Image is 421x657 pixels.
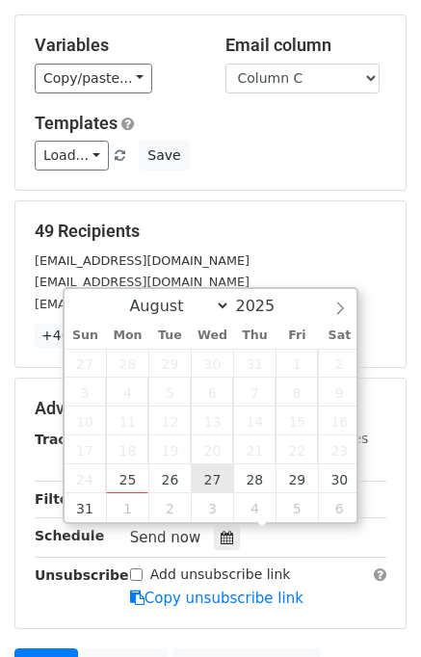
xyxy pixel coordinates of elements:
[35,432,99,447] strong: Tracking
[318,329,360,342] span: Sat
[148,407,191,435] span: August 12, 2025
[65,435,107,464] span: August 17, 2025
[35,491,84,507] strong: Filters
[65,329,107,342] span: Sun
[233,407,276,435] span: August 14, 2025
[191,329,233,342] span: Wed
[130,529,201,546] span: Send now
[150,565,291,585] label: Add unsubscribe link
[148,378,191,407] span: August 5, 2025
[35,35,197,56] h5: Variables
[65,378,107,407] span: August 3, 2025
[35,324,116,348] a: +46 more
[35,253,250,268] small: [EMAIL_ADDRESS][DOMAIN_NAME]
[233,329,276,342] span: Thu
[65,349,107,378] span: July 27, 2025
[325,565,421,657] iframe: Chat Widget
[276,349,318,378] span: August 1, 2025
[233,378,276,407] span: August 7, 2025
[106,493,148,522] span: September 1, 2025
[35,297,250,311] small: [EMAIL_ADDRESS][DOMAIN_NAME]
[35,398,386,419] h5: Advanced
[35,64,152,93] a: Copy/paste...
[191,464,233,493] span: August 27, 2025
[318,464,360,493] span: August 30, 2025
[106,349,148,378] span: July 28, 2025
[233,349,276,378] span: July 31, 2025
[106,378,148,407] span: August 4, 2025
[139,141,189,171] button: Save
[276,378,318,407] span: August 8, 2025
[318,435,360,464] span: August 23, 2025
[35,567,129,583] strong: Unsubscribe
[35,113,118,133] a: Templates
[318,349,360,378] span: August 2, 2025
[191,378,233,407] span: August 6, 2025
[191,349,233,378] span: July 30, 2025
[233,493,276,522] span: September 4, 2025
[106,329,148,342] span: Mon
[230,297,300,315] input: Year
[191,493,233,522] span: September 3, 2025
[148,435,191,464] span: August 19, 2025
[35,528,104,543] strong: Schedule
[318,378,360,407] span: August 9, 2025
[318,407,360,435] span: August 16, 2025
[318,493,360,522] span: September 6, 2025
[35,141,109,171] a: Load...
[65,407,107,435] span: August 10, 2025
[106,435,148,464] span: August 18, 2025
[191,407,233,435] span: August 13, 2025
[276,493,318,522] span: September 5, 2025
[65,464,107,493] span: August 24, 2025
[65,493,107,522] span: August 31, 2025
[276,407,318,435] span: August 15, 2025
[106,464,148,493] span: August 25, 2025
[148,464,191,493] span: August 26, 2025
[148,349,191,378] span: July 29, 2025
[148,329,191,342] span: Tue
[276,435,318,464] span: August 22, 2025
[106,407,148,435] span: August 11, 2025
[276,464,318,493] span: August 29, 2025
[233,464,276,493] span: August 28, 2025
[35,275,250,289] small: [EMAIL_ADDRESS][DOMAIN_NAME]
[35,221,386,242] h5: 49 Recipients
[191,435,233,464] span: August 20, 2025
[233,435,276,464] span: August 21, 2025
[130,590,303,607] a: Copy unsubscribe link
[225,35,387,56] h5: Email column
[276,329,318,342] span: Fri
[148,493,191,522] span: September 2, 2025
